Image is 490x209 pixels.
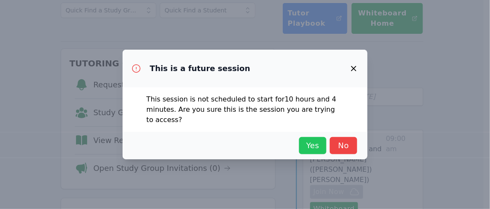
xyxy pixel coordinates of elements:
[303,140,322,152] span: Yes
[150,63,250,74] h3: This is a future session
[299,137,326,154] button: Yes
[147,94,344,125] p: This session is not scheduled to start for 10 hours and 4 minutes . Are you sure this is the sess...
[330,137,357,154] button: No
[334,140,353,152] span: No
